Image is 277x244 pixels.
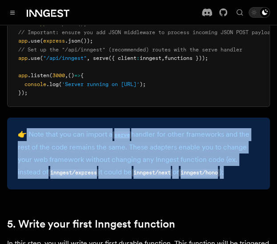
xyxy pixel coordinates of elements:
span: ); [140,81,146,87]
code: inngest/hono [179,169,219,177]
span: 3000 [52,72,65,79]
code: inngest/next [132,169,172,177]
p: 👉 Note that you can import a handler for other frameworks and the rest of the code remains the sa... [18,128,259,179]
span: .log [46,81,59,87]
span: , [161,55,165,61]
span: ()); [80,38,93,44]
span: "/api/inngest" [43,55,87,61]
span: }); [18,90,28,96]
span: ({ client [108,55,136,61]
span: // Set up the "/api/inngest" (recommended) routes with the serve handler [18,47,242,53]
span: , [87,55,90,61]
span: ( [40,38,43,44]
span: , [65,72,68,79]
button: Find something... [234,7,245,18]
span: console [24,81,46,87]
span: () [68,72,74,79]
span: => [74,72,80,79]
span: app [18,72,28,79]
a: serve [112,130,131,138]
a: 5. Write your first Inngest function [7,218,175,230]
span: serve [93,55,108,61]
code: serve [112,131,131,139]
span: ( [40,55,43,61]
span: : [136,55,140,61]
span: .json [65,38,80,44]
span: .use [28,55,40,61]
span: { [80,72,84,79]
button: Toggle navigation [7,7,18,18]
span: express [43,38,65,44]
span: .use [28,38,40,44]
span: 'Server running on [URL]' [62,81,140,87]
span: ( [59,81,62,87]
span: app [18,38,28,44]
span: ( [49,72,52,79]
code: inngest/express [48,169,98,177]
span: app [18,55,28,61]
span: .listen [28,72,49,79]
span: inngest [140,55,161,61]
button: Toggle dark mode [249,7,270,18]
span: functions })); [165,55,208,61]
